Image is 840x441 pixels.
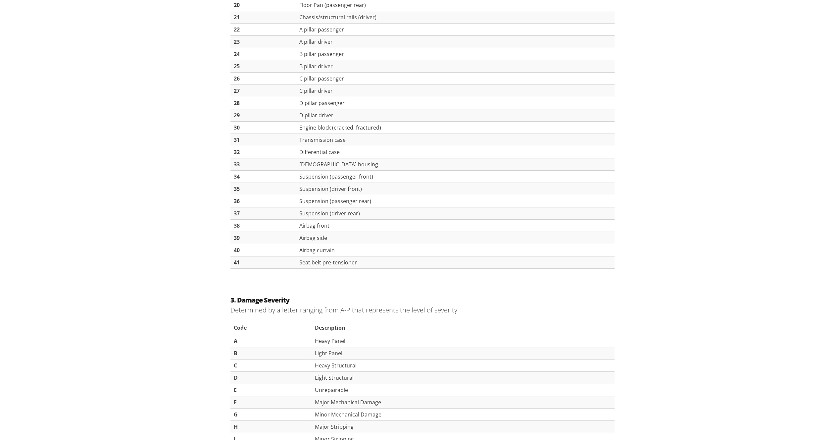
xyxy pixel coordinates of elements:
[311,334,615,346] td: Heavy Panel
[311,383,615,395] td: Unrepairable
[296,96,615,108] td: D pillar passenger
[230,218,296,231] td: 38
[311,370,615,383] td: Light Structural
[230,370,311,383] td: D
[230,83,296,96] td: 27
[296,47,615,59] td: B pillar passenger
[311,395,615,407] td: Major Mechanical Damage
[230,22,296,34] td: 22
[296,157,615,169] td: [DEMOGRAPHIC_DATA] housing
[230,169,296,182] td: 34
[230,194,296,206] td: 36
[230,319,311,334] th: Code
[296,71,615,83] td: C pillar passenger
[230,407,311,419] td: G
[296,169,615,182] td: Suspension (passenger front)
[296,10,615,22] td: Chassis/structural rails (driver)
[230,108,296,120] td: 29
[296,108,615,120] td: D pillar driver
[296,34,615,47] td: A pillar driver
[296,133,615,145] td: Transmission case
[311,346,615,358] td: Light Panel
[230,182,296,194] td: 35
[230,133,296,145] td: 31
[230,255,296,267] td: 41
[230,304,615,314] p: Determined by a letter ranging from A-P that represents the level of severity
[230,71,296,83] td: 26
[230,294,615,304] h3: 3. Damage Severity
[296,83,615,96] td: C pillar driver
[230,358,311,370] td: C
[311,419,615,432] td: Major Stripping
[311,358,615,370] td: Heavy Structural
[230,120,296,133] td: 30
[296,255,615,267] td: Seat belt pre-tensioner
[296,218,615,231] td: Airbag front
[230,383,311,395] td: E
[230,243,296,255] td: 40
[230,157,296,169] td: 33
[230,206,296,218] td: 37
[296,194,615,206] td: Suspension (passenger rear)
[230,395,311,407] td: F
[296,22,615,34] td: A pillar passenger
[230,145,296,157] td: 32
[230,34,296,47] td: 23
[311,407,615,419] td: Minor Mechanical Damage
[230,10,296,22] td: 21
[230,59,296,71] td: 25
[230,231,296,243] td: 39
[230,346,311,358] td: B
[230,96,296,108] td: 28
[296,243,615,255] td: Airbag curtain
[296,206,615,218] td: Suspension (driver rear)
[296,120,615,133] td: Engine block (cracked, fractured)
[230,334,311,346] td: A
[296,182,615,194] td: Suspension (driver front)
[296,145,615,157] td: Differential case
[230,419,311,432] td: H
[230,47,296,59] td: 24
[296,59,615,71] td: B pillar driver
[296,231,615,243] td: Airbag side
[311,319,615,334] th: Description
